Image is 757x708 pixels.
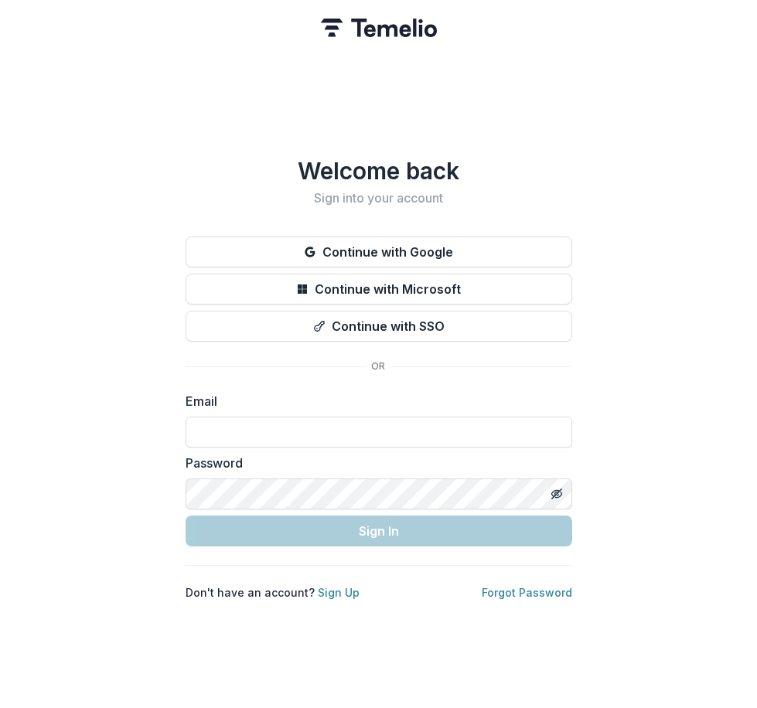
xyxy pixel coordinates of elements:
button: Continue with SSO [186,311,572,342]
h2: Sign into your account [186,191,572,206]
h1: Welcome back [186,157,572,185]
button: Continue with Microsoft [186,274,572,305]
label: Password [186,454,563,472]
img: Temelio [321,19,437,37]
button: Sign In [186,516,572,546]
a: Sign Up [318,586,360,599]
p: Don't have an account? [186,584,360,601]
label: Email [186,392,563,410]
a: Forgot Password [482,586,572,599]
button: Continue with Google [186,237,572,267]
button: Toggle password visibility [544,482,569,506]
